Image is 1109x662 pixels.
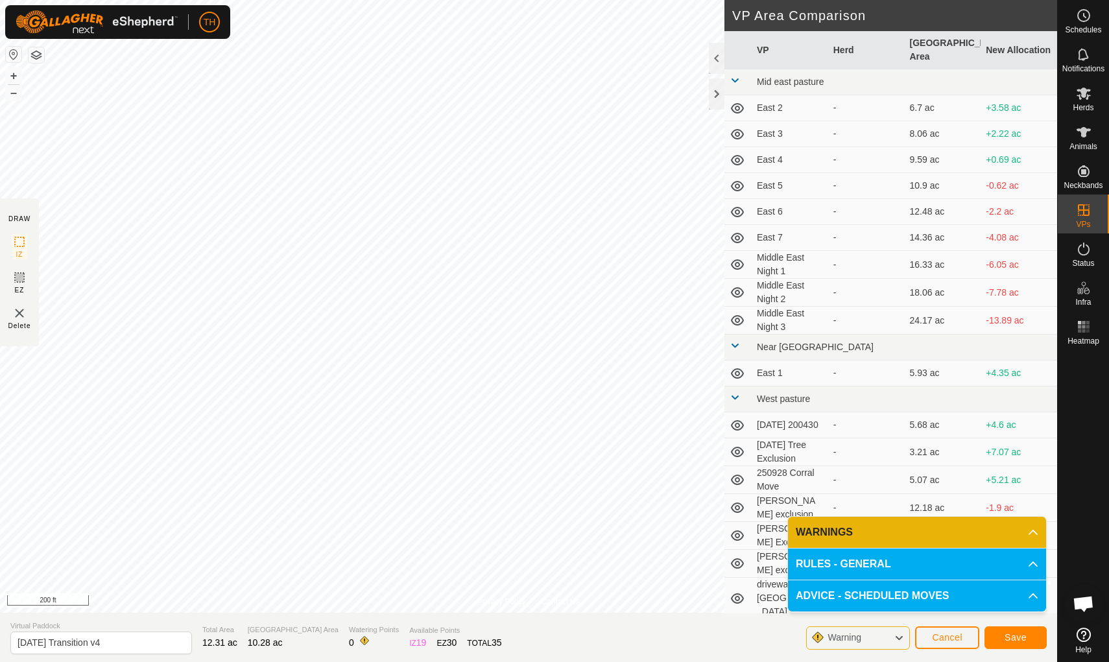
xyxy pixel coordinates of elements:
[752,121,828,147] td: East 3
[981,251,1057,279] td: -6.05 ac
[6,47,21,62] button: Reset Map
[833,127,900,141] div: -
[905,361,981,386] td: 5.93 ac
[833,445,900,459] div: -
[828,31,905,69] th: Herd
[15,285,25,295] span: EZ
[905,251,981,279] td: 16.33 ac
[752,522,828,550] td: [PERSON_NAME] Exclusion 2
[788,549,1046,580] p-accordion-header: RULES - GENERAL
[732,8,1057,23] h2: VP Area Comparison
[10,621,192,632] span: Virtual Paddock
[981,173,1057,199] td: -0.62 ac
[981,438,1057,466] td: +7.07 ac
[757,394,810,404] span: West pasture
[833,418,900,432] div: -
[1069,143,1097,150] span: Animals
[467,636,501,650] div: TOTAL
[1075,646,1091,654] span: Help
[752,199,828,225] td: East 6
[436,636,457,650] div: EZ
[6,85,21,100] button: –
[752,95,828,121] td: East 2
[202,624,237,635] span: Total Area
[905,173,981,199] td: 10.9 ac
[833,231,900,244] div: -
[416,637,427,648] span: 19
[477,596,526,608] a: Privacy Policy
[905,199,981,225] td: 12.48 ac
[202,637,237,648] span: 12.31 ac
[833,179,900,193] div: -
[905,225,981,251] td: 14.36 ac
[752,31,828,69] th: VP
[981,225,1057,251] td: -4.08 ac
[1062,65,1104,73] span: Notifications
[905,307,981,335] td: 24.17 ac
[492,637,502,648] span: 35
[981,31,1057,69] th: New Allocation
[1073,104,1093,112] span: Herds
[409,625,501,636] span: Available Points
[981,412,1057,438] td: +4.6 ac
[905,121,981,147] td: 8.06 ac
[757,77,824,87] span: Mid east pasture
[409,636,426,650] div: IZ
[752,550,828,578] td: [PERSON_NAME] exclusion 3
[752,494,828,522] td: [PERSON_NAME] exclusion
[981,466,1057,494] td: +5.21 ac
[752,307,828,335] td: Middle East Night 3
[981,95,1057,121] td: +3.58 ac
[833,473,900,487] div: -
[752,578,828,619] td: driveway-near [GEOGRAPHIC_DATA]
[981,147,1057,173] td: +0.69 ac
[757,342,874,352] span: Near [GEOGRAPHIC_DATA]
[905,279,981,307] td: 18.06 ac
[981,494,1057,522] td: -1.9 ac
[1065,26,1101,34] span: Schedules
[1072,259,1094,267] span: Status
[833,101,900,115] div: -
[788,517,1046,548] p-accordion-header: WARNINGS
[248,624,339,635] span: [GEOGRAPHIC_DATA] Area
[905,95,981,121] td: 6.7 ac
[752,412,828,438] td: [DATE] 200430
[1058,622,1109,659] a: Help
[833,501,900,515] div: -
[12,305,27,321] img: VP
[752,173,828,199] td: East 5
[349,637,354,648] span: 0
[752,466,828,494] td: 250928 Corral Move
[542,596,580,608] a: Contact Us
[905,494,981,522] td: 12.18 ac
[6,68,21,84] button: +
[16,250,23,259] span: IZ
[905,147,981,173] td: 9.59 ac
[788,580,1046,611] p-accordion-header: ADVICE - SCHEDULED MOVES
[752,438,828,466] td: [DATE] Tree Exclusion
[447,637,457,648] span: 30
[1005,632,1027,643] span: Save
[981,361,1057,386] td: +4.35 ac
[833,314,900,327] div: -
[349,624,399,635] span: Watering Points
[828,632,861,643] span: Warning
[1067,337,1099,345] span: Heatmap
[752,225,828,251] td: East 7
[752,251,828,279] td: Middle East Night 1
[905,412,981,438] td: 5.68 ac
[796,556,891,572] span: RULES - GENERAL
[905,466,981,494] td: 5.07 ac
[905,31,981,69] th: [GEOGRAPHIC_DATA] Area
[1064,584,1103,623] div: Open chat
[981,199,1057,225] td: -2.2 ac
[8,214,30,224] div: DRAW
[796,588,949,604] span: ADVICE - SCHEDULED MOVES
[981,307,1057,335] td: -13.89 ac
[915,626,979,649] button: Cancel
[1075,298,1091,306] span: Infra
[833,258,900,272] div: -
[1064,182,1103,189] span: Neckbands
[752,147,828,173] td: East 4
[984,626,1047,649] button: Save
